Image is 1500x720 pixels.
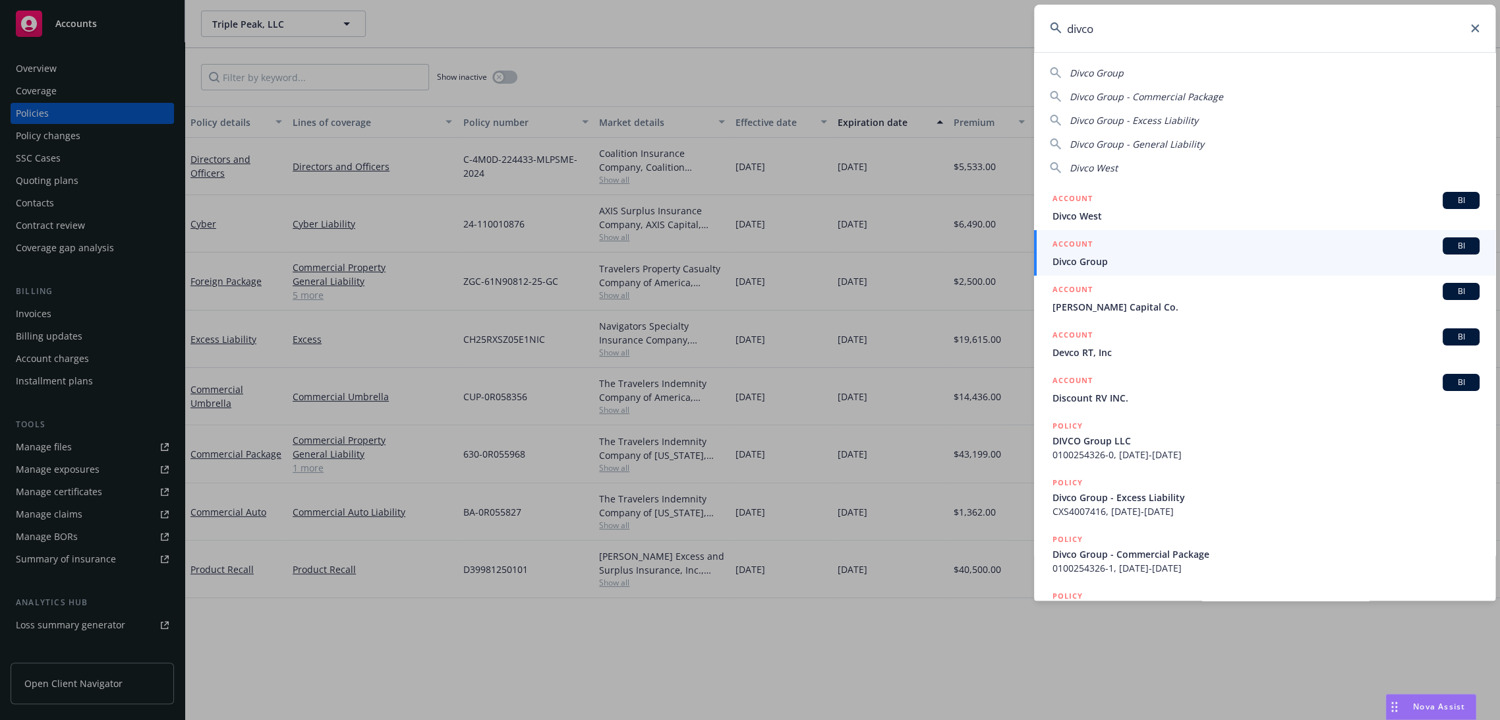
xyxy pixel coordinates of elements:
h5: ACCOUNT [1053,237,1093,253]
a: POLICY [1034,582,1495,639]
a: ACCOUNTBIDivco West [1034,185,1495,230]
span: Divco Group - General Liability [1070,138,1204,150]
a: ACCOUNTBIDiscount RV INC. [1034,367,1495,412]
input: Search... [1034,5,1495,52]
span: Divco West [1053,209,1480,223]
a: POLICYDivco Group - Excess LiabilityCXS4007416, [DATE]-[DATE] [1034,469,1495,525]
span: Divco Group - Excess Liability [1053,491,1480,504]
span: CXS4007416, [DATE]-[DATE] [1053,504,1480,518]
span: BI [1448,376,1474,388]
span: Divco Group [1070,67,1124,79]
span: Divco Group [1053,255,1480,268]
span: Discount RV INC. [1053,391,1480,405]
span: BI [1448,331,1474,343]
a: ACCOUNTBIDevco RT, Inc [1034,321,1495,367]
h5: POLICY [1053,589,1083,603]
span: DIVCO Group LLC [1053,434,1480,448]
span: 0100254326-0, [DATE]-[DATE] [1053,448,1480,462]
a: ACCOUNTBI[PERSON_NAME] Capital Co. [1034,276,1495,321]
span: BI [1448,285,1474,297]
span: 0100254326-1, [DATE]-[DATE] [1053,561,1480,575]
button: Nova Assist [1385,694,1476,720]
h5: POLICY [1053,419,1083,433]
span: BI [1448,195,1474,206]
h5: ACCOUNT [1053,374,1093,390]
a: POLICYDivco Group - Commercial Package0100254326-1, [DATE]-[DATE] [1034,525,1495,582]
span: Divco West [1070,162,1118,174]
span: Nova Assist [1413,701,1465,712]
h5: ACCOUNT [1053,283,1093,299]
span: [PERSON_NAME] Capital Co. [1053,300,1480,314]
span: Divco Group - Excess Liability [1070,114,1198,127]
h5: POLICY [1053,533,1083,546]
span: Divco Group - Commercial Package [1070,90,1223,103]
div: Drag to move [1386,694,1402,719]
span: Devco RT, Inc [1053,345,1480,359]
h5: POLICY [1053,476,1083,489]
h5: ACCOUNT [1053,192,1093,208]
span: BI [1448,240,1474,252]
h5: ACCOUNT [1053,328,1093,344]
a: ACCOUNTBIDivco Group [1034,230,1495,276]
a: POLICYDIVCO Group LLC0100254326-0, [DATE]-[DATE] [1034,412,1495,469]
span: Divco Group - Commercial Package [1053,547,1480,561]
